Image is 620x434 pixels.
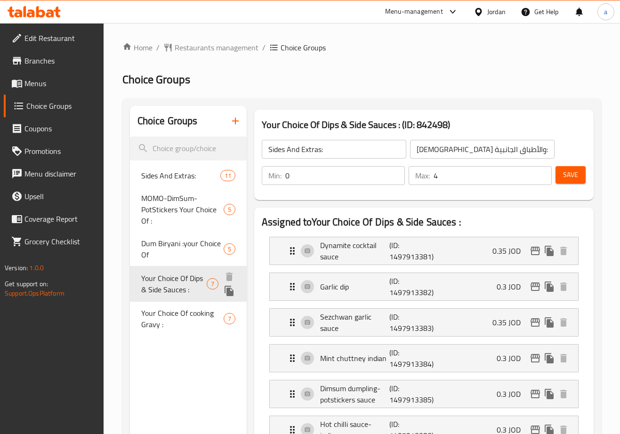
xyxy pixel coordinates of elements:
[262,340,586,376] li: Expand
[270,273,578,300] div: Expand
[5,287,64,299] a: Support.OpsPlatform
[389,240,435,262] p: (ID: 1497913381)
[4,162,104,185] a: Menu disclaimer
[542,351,556,365] button: duplicate
[130,187,247,232] div: MOMO-DimSum- PotStickers Your Choice Of :5
[556,166,586,184] button: Save
[141,193,224,226] span: MOMO-DimSum- PotStickers Your Choice Of :
[222,270,236,284] button: delete
[224,313,235,324] div: Choices
[207,280,218,289] span: 7
[224,205,235,214] span: 5
[141,307,224,330] span: Your Choice Of cooking Gravy :
[492,317,528,328] p: 0.35 JOD
[320,311,390,334] p: Sezchwan garlic sauce
[320,353,390,364] p: Mint chuttney indian
[262,215,586,229] h2: Assigned to Your Choice Of Dips & Side Sauces :
[130,266,247,302] div: Your Choice Of Dips & Side Sauces :7deleteduplicate
[24,191,96,202] span: Upsell
[24,213,96,225] span: Coverage Report
[207,278,218,289] div: Choices
[268,170,282,181] p: Min:
[389,311,435,334] p: (ID: 1497913383)
[29,262,44,274] span: 1.0.0
[556,315,571,330] button: delete
[262,117,586,132] h3: Your Choice Of Dips & Side Sauces : (ID: 842498)
[542,280,556,294] button: duplicate
[389,383,435,405] p: (ID: 1497913385)
[24,145,96,157] span: Promotions
[130,164,247,187] div: Sides And Extras:11
[24,123,96,134] span: Coupons
[224,204,235,215] div: Choices
[4,208,104,230] a: Coverage Report
[122,42,601,53] nav: breadcrumb
[221,171,235,180] span: 11
[163,42,258,53] a: Restaurants management
[5,262,28,274] span: Version:
[122,42,153,53] a: Home
[4,95,104,117] a: Choice Groups
[320,383,390,405] p: Dimsum dumpling-potstickers sauce
[528,315,542,330] button: edit
[528,244,542,258] button: edit
[262,305,586,340] li: Expand
[389,275,435,298] p: (ID: 1497913382)
[487,7,506,17] div: Jordan
[320,240,390,262] p: Dynamite cocktail sauce
[270,380,578,408] div: Expand
[224,245,235,254] span: 5
[262,233,586,269] li: Expand
[156,42,160,53] li: /
[141,238,224,260] span: Dum Biryani :your Choice Of
[497,353,528,364] p: 0.3 JOD
[24,78,96,89] span: Menus
[389,347,435,370] p: (ID: 1497913384)
[497,281,528,292] p: 0.3 JOD
[556,351,571,365] button: delete
[528,387,542,401] button: edit
[26,100,96,112] span: Choice Groups
[141,273,207,295] span: Your Choice Of Dips & Side Sauces :
[4,117,104,140] a: Coupons
[4,185,104,208] a: Upsell
[224,243,235,255] div: Choices
[4,140,104,162] a: Promotions
[415,170,430,181] p: Max:
[24,55,96,66] span: Branches
[556,244,571,258] button: delete
[4,72,104,95] a: Menus
[220,170,235,181] div: Choices
[130,137,247,161] input: search
[122,69,190,90] span: Choice Groups
[130,232,247,266] div: Dum Biryani :your Choice Of5
[270,345,578,372] div: Expand
[141,170,220,181] span: Sides And Extras:
[24,236,96,247] span: Grocery Checklist
[130,302,247,336] div: Your Choice Of cooking Gravy :7
[270,309,578,336] div: Expand
[262,376,586,412] li: Expand
[262,42,266,53] li: /
[270,237,578,265] div: Expand
[175,42,258,53] span: Restaurants management
[224,314,235,323] span: 7
[542,315,556,330] button: duplicate
[4,27,104,49] a: Edit Restaurant
[222,284,236,298] button: duplicate
[542,244,556,258] button: duplicate
[528,351,542,365] button: edit
[563,169,578,181] span: Save
[320,281,390,292] p: Garlic dip
[137,114,198,128] h2: Choice Groups
[542,387,556,401] button: duplicate
[4,49,104,72] a: Branches
[281,42,326,53] span: Choice Groups
[528,280,542,294] button: edit
[497,388,528,400] p: 0.3 JOD
[556,387,571,401] button: delete
[24,168,96,179] span: Menu disclaimer
[604,7,607,17] span: a
[492,245,528,257] p: 0.35 JOD
[24,32,96,44] span: Edit Restaurant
